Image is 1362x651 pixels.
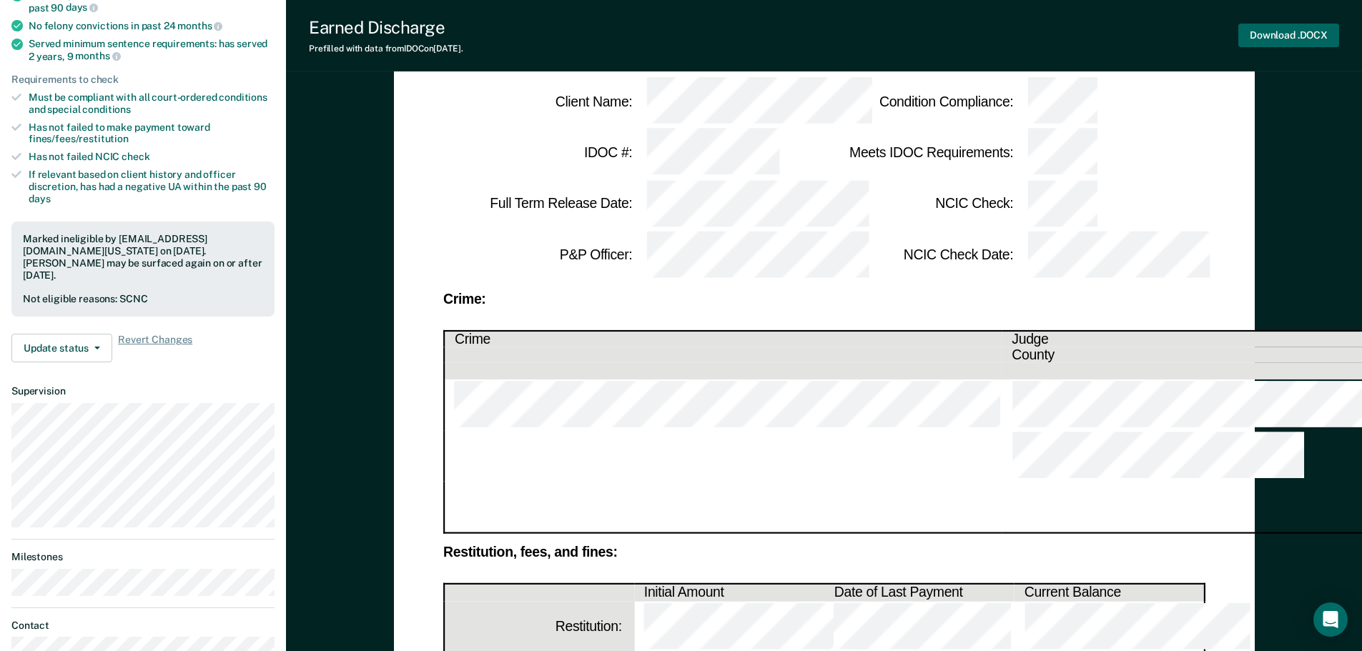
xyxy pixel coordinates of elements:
[824,229,1015,281] td: NCIC Check Date :
[29,121,275,146] div: Has not failed to make payment toward
[29,169,275,204] div: If relevant based on client history and officer discretion, has had a negative UA within the past 90
[1313,602,1348,637] div: Open Intercom Messenger
[824,76,1015,127] td: Condition Compliance :
[443,76,633,127] td: Client Name :
[29,193,50,204] span: days
[444,332,1002,348] th: Crime
[443,127,633,179] td: IDOC # :
[29,151,275,163] div: Has not failed NCIC
[443,547,1205,559] div: Restitution, fees, and fines:
[82,104,131,115] span: conditions
[634,585,824,601] th: Initial Amount
[309,44,463,54] div: Prefilled with data from IDOC on [DATE] .
[11,551,275,563] dt: Milestones
[11,334,112,362] button: Update status
[309,17,463,38] div: Earned Discharge
[118,334,192,362] span: Revert Changes
[23,233,263,281] div: Marked ineligible by [EMAIL_ADDRESS][DOMAIN_NAME][US_STATE] on [DATE]. [PERSON_NAME] may be surfa...
[29,19,275,32] div: No felony convictions in past 24
[824,585,1015,601] th: Date of Last Payment
[122,151,149,162] span: check
[75,50,120,61] span: months
[11,620,275,632] dt: Contact
[29,38,275,62] div: Served minimum sentence requirements: has served 2 years, 9
[824,179,1015,230] td: NCIC Check :
[29,91,275,116] div: Must be compliant with all court-ordered conditions and special
[29,133,129,144] span: fines/fees/restitution
[443,179,633,230] td: Full Term Release Date :
[177,20,222,31] span: months
[443,229,633,281] td: P&P Officer :
[1014,585,1204,601] th: Current Balance
[23,293,263,305] div: Not eligible reasons: SCNC
[11,74,275,86] div: Requirements to check
[443,294,1205,306] div: Crime:
[824,127,1015,179] td: Meets IDOC Requirements :
[66,1,98,13] span: days
[11,385,275,397] dt: Supervision
[1238,24,1339,47] button: Download .DOCX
